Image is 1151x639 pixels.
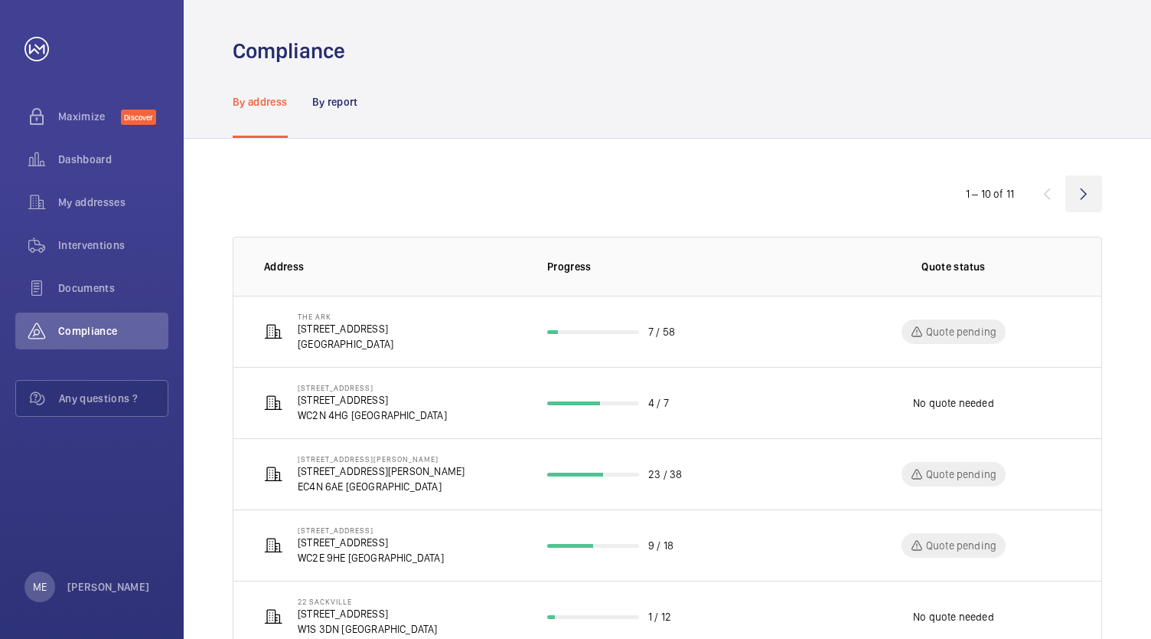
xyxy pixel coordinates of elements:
[926,324,996,339] p: Quote pending
[298,321,393,336] p: [STREET_ADDRESS]
[298,408,447,423] p: WC2N 4HG [GEOGRAPHIC_DATA]
[298,479,465,494] p: EC4N 6AE [GEOGRAPHIC_DATA]
[58,238,168,253] span: Interventions
[58,323,168,339] span: Compliance
[233,37,345,65] h1: Compliance
[33,579,47,595] p: ME
[233,94,288,110] p: By address
[58,109,121,124] span: Maximize
[648,324,675,339] p: 7 / 58
[58,152,168,167] span: Dashboard
[648,609,671,624] p: 1 / 12
[67,579,150,595] p: [PERSON_NAME]
[59,391,168,406] span: Any questions ?
[913,395,994,411] p: No quote needed
[312,94,358,110] p: By report
[547,259,812,274] p: Progress
[298,454,465,464] p: [STREET_ADDRESS][PERSON_NAME]
[926,538,996,553] p: Quote pending
[298,535,444,550] p: [STREET_ADDRESS]
[298,336,393,352] p: [GEOGRAPHIC_DATA]
[298,597,438,606] p: 22 Sackville
[298,550,444,565] p: WC2E 9HE [GEOGRAPHIC_DATA]
[648,467,682,482] p: 23 / 38
[58,195,168,210] span: My addresses
[298,312,393,321] p: The Ark
[298,606,438,621] p: [STREET_ADDRESS]
[264,259,523,274] p: Address
[298,526,444,535] p: [STREET_ADDRESS]
[648,395,669,411] p: 4 / 7
[298,464,465,479] p: [STREET_ADDRESS][PERSON_NAME]
[648,538,673,553] p: 9 / 18
[121,110,156,125] span: Discover
[298,621,438,637] p: W1S 3DN [GEOGRAPHIC_DATA]
[966,186,1014,202] div: 1 – 10 of 11
[926,467,996,482] p: Quote pending
[298,392,447,408] p: [STREET_ADDRESS]
[921,259,985,274] p: Quote status
[913,609,994,624] p: No quote needed
[298,383,447,392] p: [STREET_ADDRESS]
[58,280,168,296] span: Documents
